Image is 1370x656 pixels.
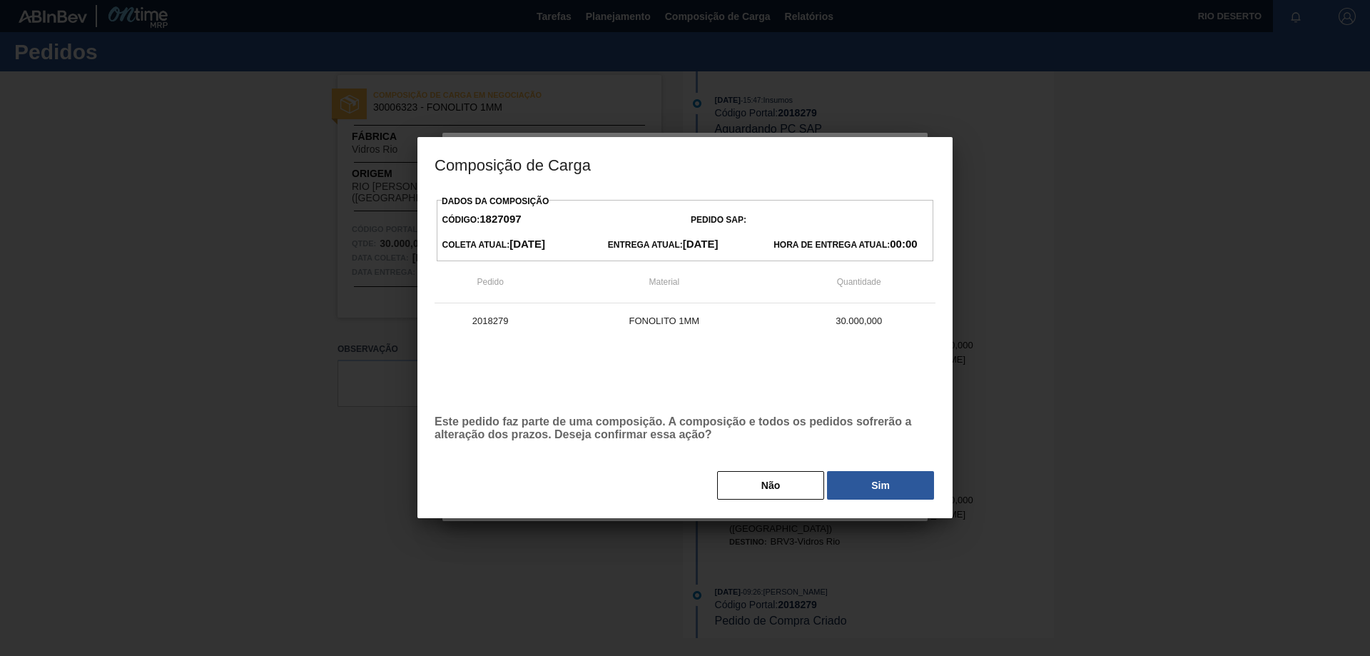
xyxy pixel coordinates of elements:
td: 30.000,000 [782,303,935,339]
label: Dados da Composição [442,196,549,206]
span: Material [649,277,680,287]
span: Pedido [477,277,503,287]
td: FONOLITO 1MM [546,303,782,339]
h3: Composição de Carga [417,137,953,191]
button: Sim [827,471,934,500]
strong: [DATE] [509,238,545,250]
span: Código: [442,215,522,225]
span: Hora de Entrega Atual: [773,240,917,250]
span: Pedido SAP: [691,215,746,225]
button: Não [717,471,824,500]
td: 2018279 [435,303,546,339]
p: Este pedido faz parte de uma composição. A composição e todos os pedidos sofrerão a alteração dos... [435,415,935,441]
strong: 1827097 [479,213,521,225]
span: Entrega Atual: [608,240,719,250]
span: Coleta Atual: [442,240,545,250]
strong: [DATE] [683,238,719,250]
span: Quantidade [837,277,881,287]
strong: 00:00 [890,238,917,250]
